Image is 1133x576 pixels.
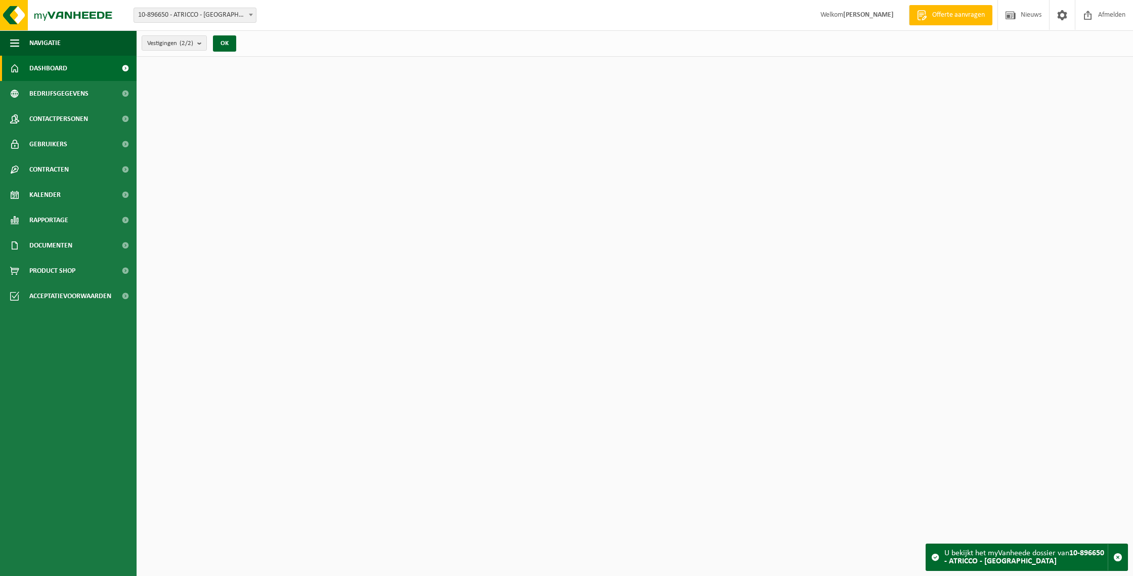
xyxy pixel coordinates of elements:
[29,157,69,182] span: Contracten
[944,544,1108,570] div: U bekijkt het myVanheede dossier van
[29,132,67,157] span: Gebruikers
[29,30,61,56] span: Navigatie
[29,106,88,132] span: Contactpersonen
[29,258,75,283] span: Product Shop
[147,36,193,51] span: Vestigingen
[29,233,72,258] span: Documenten
[180,40,193,47] count: (2/2)
[29,81,89,106] span: Bedrijfsgegevens
[29,56,67,81] span: Dashboard
[930,10,987,20] span: Offerte aanvragen
[134,8,256,22] span: 10-896650 - ATRICCO - KORTRIJK
[134,8,256,23] span: 10-896650 - ATRICCO - KORTRIJK
[29,208,68,233] span: Rapportage
[142,35,207,51] button: Vestigingen(2/2)
[213,35,236,52] button: OK
[944,549,1104,565] strong: 10-896650 - ATRICCO - [GEOGRAPHIC_DATA]
[29,283,111,309] span: Acceptatievoorwaarden
[909,5,992,25] a: Offerte aanvragen
[29,182,61,208] span: Kalender
[843,11,894,19] strong: [PERSON_NAME]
